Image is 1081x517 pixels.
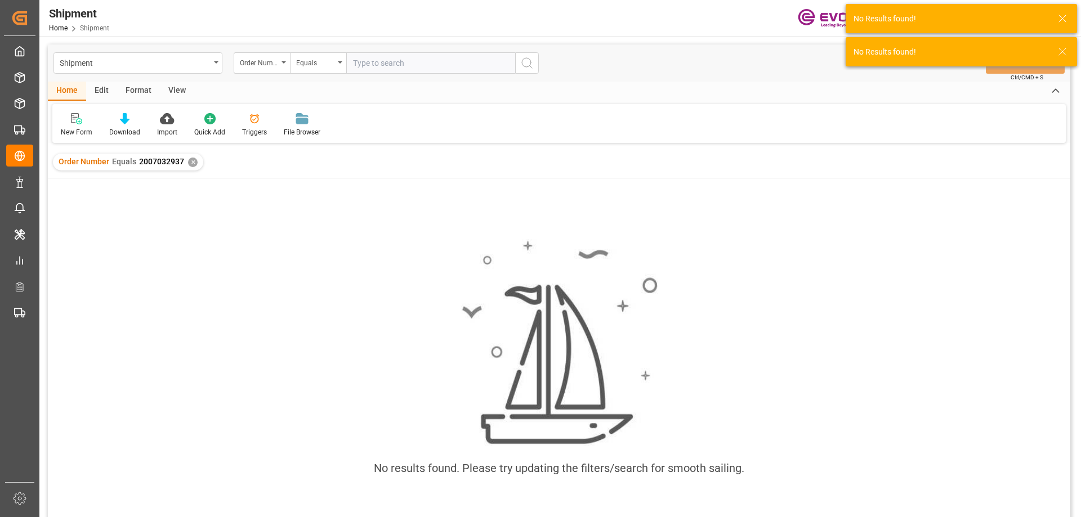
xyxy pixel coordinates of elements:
[461,239,658,446] img: smooth_sailing.jpeg
[188,158,198,167] div: ✕
[86,82,117,101] div: Edit
[49,5,109,22] div: Shipment
[798,8,871,28] img: Evonik-brand-mark-Deep-Purple-RGB.jpeg_1700498283.jpeg
[60,55,210,69] div: Shipment
[240,55,278,68] div: Order Number
[160,82,194,101] div: View
[854,46,1047,58] div: No Results found!
[242,127,267,137] div: Triggers
[194,127,225,137] div: Quick Add
[515,52,539,74] button: search button
[854,13,1047,25] div: No Results found!
[346,52,515,74] input: Type to search
[139,157,184,166] span: 2007032937
[59,157,109,166] span: Order Number
[117,82,160,101] div: Format
[374,460,744,476] div: No results found. Please try updating the filters/search for smooth sailing.
[157,127,177,137] div: Import
[234,52,290,74] button: open menu
[109,127,140,137] div: Download
[290,52,346,74] button: open menu
[61,127,92,137] div: New Form
[296,55,334,68] div: Equals
[1011,73,1043,82] span: Ctrl/CMD + S
[112,157,136,166] span: Equals
[284,127,320,137] div: File Browser
[53,52,222,74] button: open menu
[48,82,86,101] div: Home
[49,24,68,32] a: Home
